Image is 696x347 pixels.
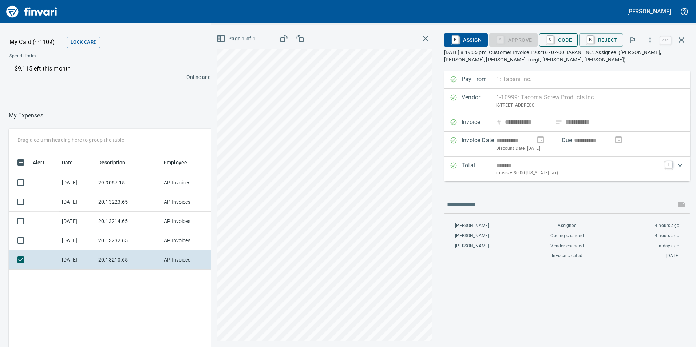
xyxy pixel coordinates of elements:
[95,212,161,231] td: 20.13214.65
[59,173,95,192] td: [DATE]
[444,33,487,47] button: RAssign
[17,136,124,144] p: Drag a column heading here to group the table
[161,173,215,192] td: AP Invoices
[9,111,43,120] nav: breadcrumb
[455,243,489,250] span: [PERSON_NAME]
[547,36,554,44] a: C
[15,64,243,73] p: $9,115 left this month
[550,243,584,250] span: Vendor changed
[71,38,96,47] span: Lock Card
[655,232,679,240] span: 4 hours ago
[62,158,83,167] span: Date
[655,222,679,230] span: 4 hours ago
[95,192,161,212] td: 20.13223.65
[659,243,679,250] span: a day ago
[587,36,594,44] a: R
[59,192,95,212] td: [DATE]
[642,32,658,48] button: More
[98,158,126,167] span: Description
[455,232,489,240] span: [PERSON_NAME]
[215,32,258,45] button: Page 1 of 1
[95,173,161,192] td: 29.9067.15
[545,34,572,46] span: Code
[625,32,641,48] button: Flag
[161,212,215,231] td: AP Invoices
[579,33,623,47] button: RReject
[444,157,690,181] div: Expand
[4,3,59,20] img: Finvari
[4,73,248,81] p: Online and foreign allowed
[452,36,459,44] a: R
[95,250,161,270] td: 20.13210.65
[455,222,489,230] span: [PERSON_NAME]
[496,169,661,177] p: (basis + $0.00 [US_STATE] tax)
[462,161,496,177] p: Total
[95,231,161,250] td: 20.13232.65
[627,8,671,15] h5: [PERSON_NAME]
[625,6,673,17] button: [PERSON_NAME]
[673,196,690,213] span: This records your message into the invoice and notifies anyone mentioned
[59,250,95,270] td: [DATE]
[164,158,187,167] span: Employee
[161,231,215,250] td: AP Invoices
[33,158,44,167] span: Alert
[59,212,95,231] td: [DATE]
[62,158,73,167] span: Date
[660,36,671,44] a: esc
[9,53,141,60] span: Spend Limits
[550,232,584,240] span: Coding changed
[164,158,197,167] span: Employee
[666,252,679,260] span: [DATE]
[98,158,135,167] span: Description
[33,158,54,167] span: Alert
[161,250,215,270] td: AP Invoices
[558,222,576,230] span: Assigned
[161,192,215,212] td: AP Invoices
[67,37,100,48] button: Lock Card
[218,34,256,43] span: Page 1 of 1
[444,49,690,63] p: [DATE] 8:19:05 pm. Customer Invoice 190216707-00 TAPANI INC. Assignee: ([PERSON_NAME], [PERSON_NA...
[658,31,690,49] span: Close invoice
[9,111,43,120] p: My Expenses
[552,252,582,260] span: Invoice created
[585,34,617,46] span: Reject
[539,33,578,47] button: CCode
[450,34,482,46] span: Assign
[665,161,672,168] a: T
[9,38,64,47] p: My Card (···1109)
[59,231,95,250] td: [DATE]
